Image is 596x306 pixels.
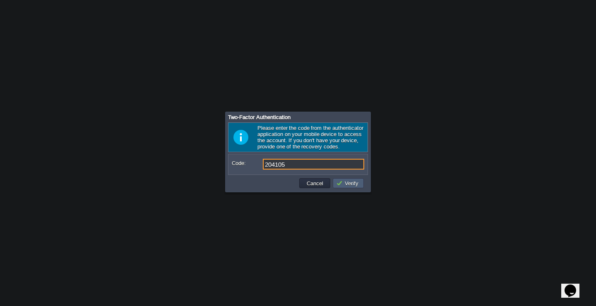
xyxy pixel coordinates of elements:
[304,179,326,187] button: Cancel
[336,179,361,187] button: Verify
[228,122,368,152] div: Please enter the code from the authenticator application on your mobile device to access the acco...
[228,114,291,120] span: Two-Factor Authentication
[561,273,588,298] iframe: chat widget
[232,159,262,167] label: Code:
